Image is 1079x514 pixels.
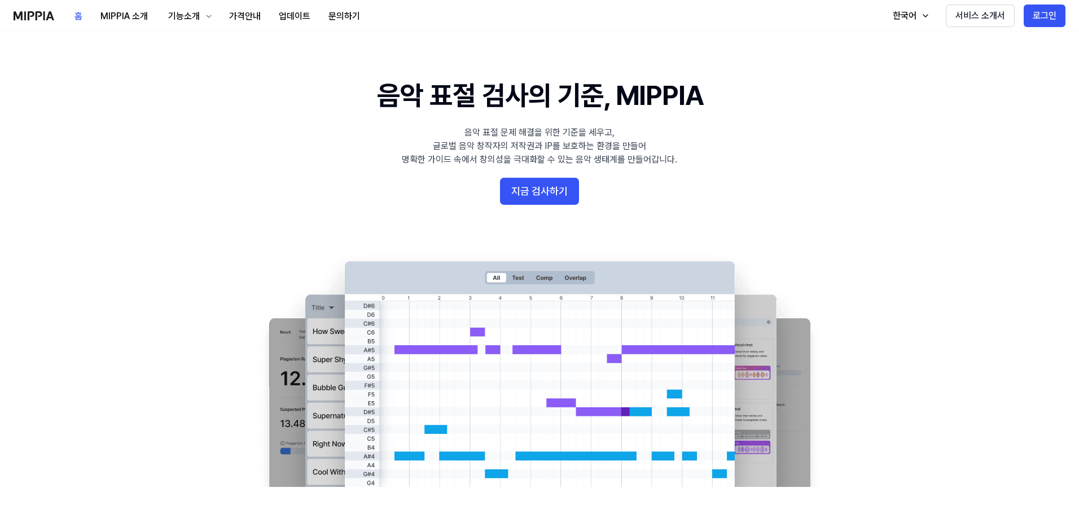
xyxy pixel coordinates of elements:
[91,5,157,28] button: MIPPIA 소개
[246,250,833,487] img: main Image
[891,9,919,23] div: 한국어
[270,1,319,32] a: 업데이트
[402,126,677,166] div: 음악 표절 문제 해결을 위한 기준을 세우고, 글로벌 음악 창작자의 저작권과 IP를 보호하는 환경을 만들어 명확한 가이드 속에서 창의성을 극대화할 수 있는 음악 생태계를 만들어...
[220,5,270,28] button: 가격안내
[881,5,937,27] button: 한국어
[14,11,54,20] img: logo
[1024,5,1065,27] button: 로그인
[270,5,319,28] button: 업데이트
[65,5,91,28] button: 홈
[500,178,579,205] button: 지금 검사하기
[166,10,202,23] div: 기능소개
[377,77,703,115] h1: 음악 표절 검사의 기준, MIPPIA
[65,1,91,32] a: 홈
[319,5,369,28] button: 문의하기
[157,5,220,28] button: 기능소개
[946,5,1015,27] button: 서비스 소개서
